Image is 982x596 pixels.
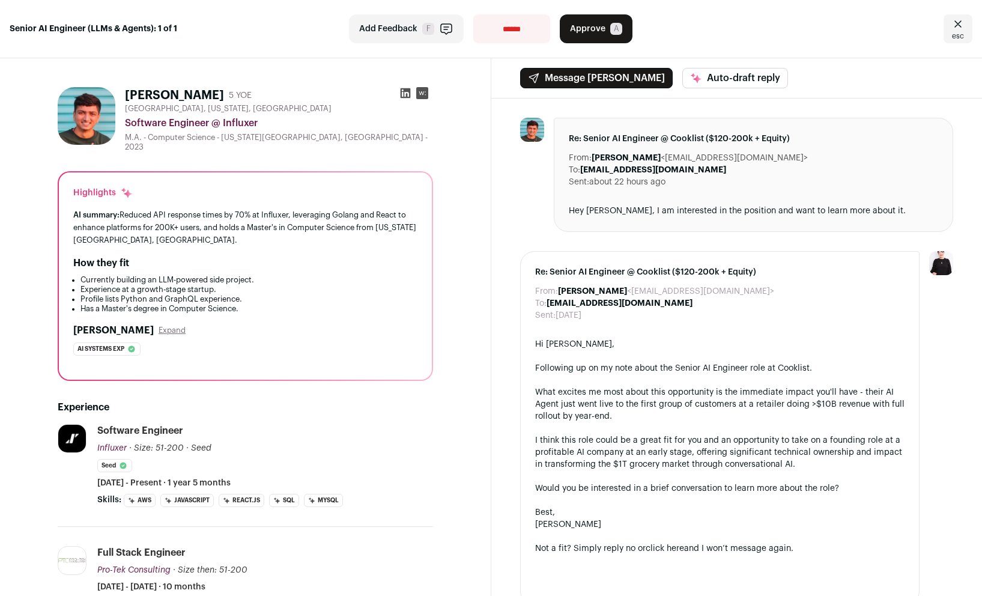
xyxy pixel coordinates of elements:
span: · Size then: 51-200 [173,566,247,574]
dt: From: [569,152,592,164]
strong: Senior AI Engineer (LLMs & Agents): 1 of 1 [10,23,177,35]
dd: about 22 hours ago [589,176,665,188]
div: Best, [535,506,905,518]
span: AI summary: [73,211,120,219]
div: 5 YOE [229,90,252,102]
div: Following up on my note about the Senior AI Engineer role at Cooklist. [535,362,905,374]
li: Has a Master's degree in Computer Science. [80,304,417,314]
span: [DATE] - Present · 1 year 5 months [97,477,231,489]
span: Add Feedback [359,23,417,35]
span: Approve [570,23,605,35]
div: What excites me most about this opportunity is the immediate impact you'll have - their AI Agent ... [535,386,905,422]
li: Profile lists Python and GraphQL experience. [80,294,417,304]
dd: [DATE] [556,309,581,321]
div: M.A. - Computer Science - [US_STATE][GEOGRAPHIC_DATA], [GEOGRAPHIC_DATA] - 2023 [125,133,433,152]
span: · [186,442,189,454]
span: Re: Senior AI Engineer @ Cooklist ($120-200k + Equity) [569,133,939,145]
img: ba926e0085bb48ee4c0686bb26b44ebc2a60953064921644ed953958df0e0584.png [58,557,86,564]
img: 5778beb09e0150f91b49b7e2d956187b8de919c60f1a72cce8fb5d11970436cc.jpg [58,425,86,452]
li: JavaScript [160,494,214,507]
span: [DATE] - [DATE] · 10 months [97,581,205,593]
div: Hey [PERSON_NAME], I am interested in the position and want to learn more about it. [569,205,939,217]
h2: [PERSON_NAME] [73,323,154,338]
b: [PERSON_NAME] [592,154,661,162]
dd: <[EMAIL_ADDRESS][DOMAIN_NAME]> [592,152,808,164]
span: esc [952,31,964,41]
div: Software Engineer @ Influxer [125,116,433,130]
b: [EMAIL_ADDRESS][DOMAIN_NAME] [547,299,693,308]
span: · Size: 51-200 [129,444,184,452]
li: Currently building an LLM-powered side project. [80,275,417,285]
dt: To: [535,297,547,309]
button: Add Feedback F [349,14,464,43]
li: Experience at a growth-stage startup. [80,285,417,294]
li: Seed [97,459,132,472]
div: [PERSON_NAME] [535,518,905,531]
div: Not a fit? Simply reply no or and I won’t message again. [535,543,905,555]
button: Auto-draft reply [682,68,788,88]
div: Reduced API response times by 70% at Influxer, leveraging Golang and React to enhance platforms f... [73,208,417,246]
span: Influxer [97,444,127,452]
div: Full Stack Engineer [97,546,186,559]
li: AWS [124,494,156,507]
dt: From: [535,285,558,297]
div: I think this role could be a great fit for you and an opportunity to take on a founding role at a... [535,434,905,470]
img: 12fb2eb8e93962faf143cade367cd58480f867f7a3cfb124699446b7ce32a9ab.jpg [520,118,544,142]
dt: To: [569,164,580,176]
li: MySQL [304,494,343,507]
h2: Experience [58,400,433,415]
button: Approve A [560,14,632,43]
li: React.js [219,494,264,507]
dd: <[EMAIL_ADDRESS][DOMAIN_NAME]> [558,285,774,297]
button: Message [PERSON_NAME] [520,68,673,88]
span: Ai systems exp [77,343,124,355]
div: Hi [PERSON_NAME], [535,338,905,350]
div: Would you be interested in a brief conversation to learn more about the role? [535,482,905,494]
li: SQL [269,494,299,507]
img: 9240684-medium_jpg [929,251,953,275]
dt: Sent: [569,176,589,188]
dt: Sent: [535,309,556,321]
span: [GEOGRAPHIC_DATA], [US_STATE], [GEOGRAPHIC_DATA] [125,104,332,114]
a: click here [646,544,684,553]
a: Close [944,14,972,43]
img: 12fb2eb8e93962faf143cade367cd58480f867f7a3cfb124699446b7ce32a9ab.jpg [58,87,115,145]
span: Re: Senior AI Engineer @ Cooklist ($120-200k + Equity) [535,266,905,278]
span: Seed [191,444,211,452]
div: Highlights [73,187,133,199]
span: Pro-Tek Consulting [97,566,171,574]
b: [EMAIL_ADDRESS][DOMAIN_NAME] [580,166,726,174]
h1: [PERSON_NAME] [125,87,224,104]
div: Software Engineer [97,424,183,437]
button: Expand [159,326,186,335]
span: F [422,23,434,35]
b: [PERSON_NAME] [558,287,627,296]
span: A [610,23,622,35]
h2: How they fit [73,256,129,270]
span: Skills: [97,494,121,506]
